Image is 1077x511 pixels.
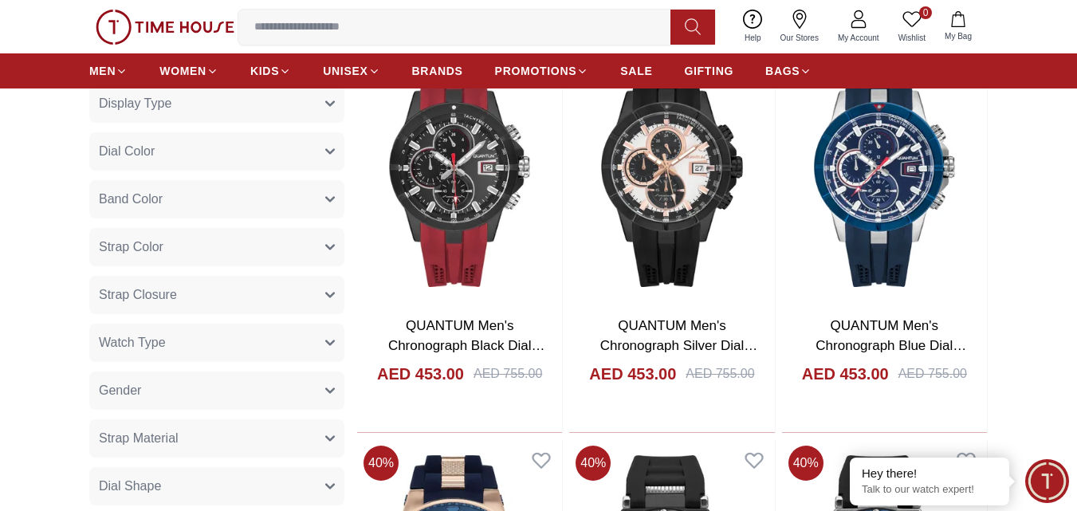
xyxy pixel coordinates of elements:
[388,318,545,374] a: QUANTUM Men's Chronograph Black Dial Watch - HNG893.658
[99,142,155,161] span: Dial Color
[620,57,652,85] a: SALE
[89,57,128,85] a: MEN
[474,364,542,383] div: AED 755.00
[569,32,774,303] img: QUANTUM Men's Chronograph Silver Dial Watch - HNG893.631
[589,363,676,385] h4: AED 453.00
[89,85,344,123] button: Display Type
[250,63,279,79] span: KIDS
[159,57,218,85] a: WOMEN
[935,8,981,45] button: My Bag
[323,63,368,79] span: UNISEX
[919,6,932,19] span: 0
[99,285,177,305] span: Strap Closure
[89,228,344,266] button: Strap Color
[495,63,577,79] span: PROMOTIONS
[364,446,399,481] span: 40 %
[576,446,611,481] span: 40 %
[892,32,932,44] span: Wishlist
[89,324,344,362] button: Watch Type
[938,30,978,42] span: My Bag
[684,57,733,85] a: GIFTING
[377,363,464,385] h4: AED 453.00
[250,57,291,85] a: KIDS
[765,63,800,79] span: BAGS
[99,429,179,448] span: Strap Material
[99,333,166,352] span: Watch Type
[738,32,768,44] span: Help
[1025,459,1069,503] div: Chat Widget
[774,32,825,44] span: Our Stores
[686,364,754,383] div: AED 755.00
[495,57,589,85] a: PROMOTIONS
[89,371,344,410] button: Gender
[357,32,562,303] img: QUANTUM Men's Chronograph Black Dial Watch - HNG893.658
[89,467,344,505] button: Dial Shape
[99,381,141,400] span: Gender
[802,363,889,385] h4: AED 453.00
[412,57,463,85] a: BRANDS
[89,132,344,171] button: Dial Color
[816,318,966,374] a: QUANTUM Men's Chronograph Blue Dial Watch - HNG893.399
[600,318,757,374] a: QUANTUM Men's Chronograph Silver Dial Watch - HNG893.631
[412,63,463,79] span: BRANDS
[735,6,771,47] a: Help
[89,276,344,314] button: Strap Closure
[323,57,379,85] a: UNISEX
[96,10,234,45] img: ...
[89,419,344,458] button: Strap Material
[89,63,116,79] span: MEN
[862,483,997,497] p: Talk to our watch expert!
[765,57,812,85] a: BAGS
[684,63,733,79] span: GIFTING
[862,466,997,482] div: Hey there!
[99,238,163,257] span: Strap Color
[889,6,935,47] a: 0Wishlist
[898,364,967,383] div: AED 755.00
[89,180,344,218] button: Band Color
[620,63,652,79] span: SALE
[99,477,161,496] span: Dial Shape
[159,63,206,79] span: WOMEN
[771,6,828,47] a: Our Stores
[831,32,886,44] span: My Account
[782,32,987,303] img: QUANTUM Men's Chronograph Blue Dial Watch - HNG893.399
[99,190,163,209] span: Band Color
[99,94,171,113] span: Display Type
[788,446,823,481] span: 40 %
